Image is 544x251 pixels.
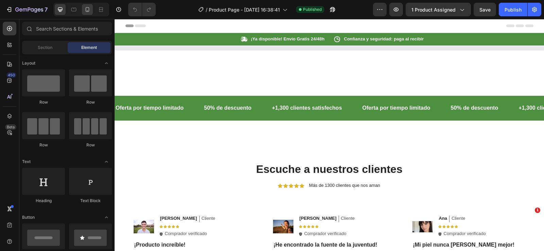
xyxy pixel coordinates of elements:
[22,159,31,165] span: Text
[6,72,16,78] div: 450
[206,6,207,13] span: /
[404,86,474,92] strong: +1,300 clientes satisfechos
[324,197,333,202] p: Ana
[337,197,351,202] p: Cliente
[336,84,384,94] p: 50% de descuento
[190,212,232,218] p: Comprador verificado
[248,84,316,94] p: Oferta por tiempo limitado
[128,3,156,16] div: Undo/Redo
[505,6,522,13] div: Publish
[101,58,112,69] span: Toggle open
[45,5,48,14] p: 7
[115,19,544,251] iframe: Design area
[69,99,112,105] div: Row
[157,86,227,92] strong: +1,300 clientes satisfechos
[87,197,101,202] p: Cliente
[3,3,51,16] button: 7
[101,156,112,167] span: Toggle open
[479,7,491,13] span: Save
[50,212,92,218] p: Comprador verificado
[22,198,65,204] div: Heading
[406,3,471,16] button: 1 product assigned
[101,212,112,223] span: Toggle open
[69,142,112,148] div: Row
[158,201,179,214] img: gempages_521928621674202037-adf6f67d-6b80-42bb-b76a-2a2ae9af6270.jpg
[329,212,371,218] p: Comprador verificado
[81,44,97,51] span: Element
[22,22,112,35] input: Search Sections & Elements
[299,222,410,230] p: ¡Mi piel nunca [PERSON_NAME] mejor!
[226,197,240,202] p: Cliente
[69,198,112,204] div: Text Block
[141,144,288,156] strong: Escuche a nuestros clientes
[298,202,318,214] img: gempages_521928621674202037-46e8e902-a67c-4b9e-8931-5b64cdf98d7e.jpg
[22,60,35,66] span: Layout
[535,208,540,213] span: 1
[46,197,83,202] p: [PERSON_NAME]
[499,3,527,16] button: Publish
[159,222,271,230] p: ¡He encontrado la fuente de la juventud!
[194,164,266,169] p: Más de 1300 clientes que nos aman
[411,6,456,13] span: 1 product assigned
[22,142,65,148] div: Row
[38,44,52,51] span: Section
[185,197,222,202] p: [PERSON_NAME]
[22,99,65,105] div: Row
[19,201,39,214] img: gempages_521928621674202037-aa229b50-b9bf-46c4-b78b-92c9d82abd1b.jpg
[5,124,16,130] div: Beta
[521,218,537,234] iframe: Intercom live chat
[20,222,131,230] p: ¡Producto increíble!
[22,214,35,220] span: Button
[209,6,280,13] span: Product Page - [DATE] 16:38:41
[303,6,322,13] span: Published
[474,3,496,16] button: Save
